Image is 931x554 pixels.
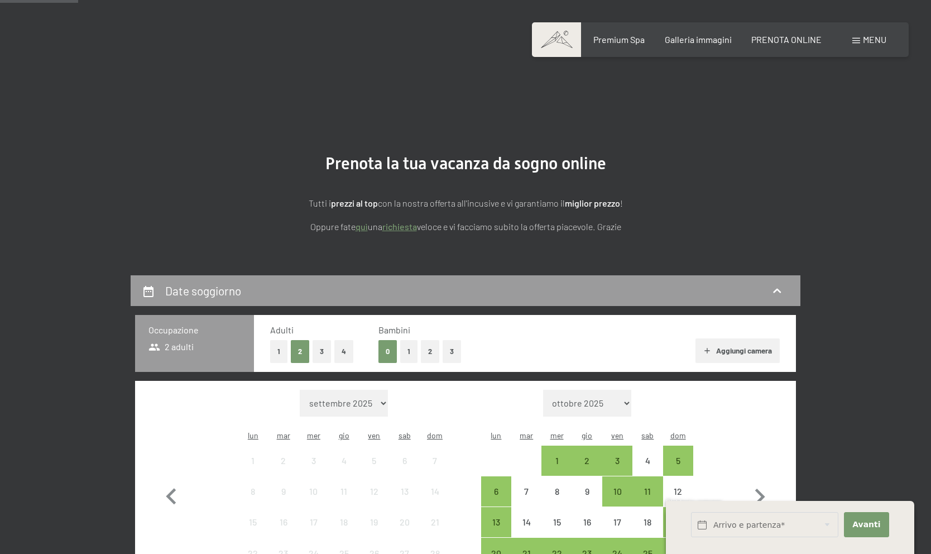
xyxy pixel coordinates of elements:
[356,221,368,232] a: quì
[268,507,298,537] div: arrivo/check-in non effettuabile
[421,518,449,546] div: 21
[603,487,631,515] div: 10
[360,487,388,515] div: 12
[330,456,358,484] div: 4
[632,476,663,507] div: Sat Oct 11 2025
[268,507,298,537] div: Tue Sep 16 2025
[511,476,541,507] div: arrivo/check-in non effettuabile
[481,476,511,507] div: Mon Oct 06 2025
[339,431,349,440] abbr: giovedì
[359,476,389,507] div: Fri Sep 12 2025
[751,34,822,45] a: PRENOTA ONLINE
[603,456,631,484] div: 3
[844,512,889,537] button: Avanti
[391,456,419,484] div: 6
[602,476,632,507] div: arrivo/check-in possibile
[573,518,601,546] div: 16
[329,476,359,507] div: arrivo/check-in non effettuabile
[329,507,359,537] div: Thu Sep 18 2025
[572,476,602,507] div: Thu Oct 09 2025
[360,456,388,484] div: 5
[582,431,592,440] abbr: giovedì
[511,476,541,507] div: Tue Oct 07 2025
[572,446,602,476] div: arrivo/check-in possibile
[382,221,417,232] a: richiesta
[329,476,359,507] div: Thu Sep 11 2025
[541,446,572,476] div: Wed Oct 01 2025
[329,446,359,476] div: arrivo/check-in non effettuabile
[421,340,439,363] button: 2
[330,487,358,515] div: 11
[427,431,443,440] abbr: domenica
[299,446,329,476] div: arrivo/check-in non effettuabile
[268,476,298,507] div: Tue Sep 09 2025
[186,196,745,211] p: Tutti i con la nostra offerta all'incusive e vi garantiamo il !
[665,34,732,45] a: Galleria immagini
[300,518,328,546] div: 17
[391,518,419,546] div: 20
[632,446,663,476] div: arrivo/check-in non effettuabile
[300,487,328,515] div: 10
[420,476,450,507] div: arrivo/check-in non effettuabile
[541,476,572,507] div: arrivo/check-in non effettuabile
[512,518,540,546] div: 14
[390,446,420,476] div: Sat Sep 06 2025
[186,219,745,234] p: Oppure fate una veloce e vi facciamo subito la offerta piacevole. Grazie
[602,507,632,537] div: Fri Oct 17 2025
[541,507,572,537] div: Wed Oct 15 2025
[239,487,267,515] div: 8
[664,518,692,546] div: 19
[331,198,378,208] strong: prezzi al top
[165,284,241,298] h2: Date soggiorno
[632,476,663,507] div: arrivo/check-in possibile
[334,340,353,363] button: 4
[299,476,329,507] div: arrivo/check-in non effettuabile
[663,507,693,537] div: Sun Oct 19 2025
[248,431,258,440] abbr: lunedì
[359,507,389,537] div: Fri Sep 19 2025
[572,446,602,476] div: Thu Oct 02 2025
[390,446,420,476] div: arrivo/check-in non effettuabile
[481,507,511,537] div: Mon Oct 13 2025
[420,507,450,537] div: Sun Sep 21 2025
[593,34,645,45] a: Premium Spa
[481,476,511,507] div: arrivo/check-in possibile
[573,456,601,484] div: 2
[378,340,397,363] button: 0
[270,324,294,335] span: Adulti
[270,340,287,363] button: 1
[572,507,602,537] div: arrivo/check-in non effettuabile
[359,446,389,476] div: arrivo/check-in non effettuabile
[611,431,623,440] abbr: venerdì
[634,518,661,546] div: 18
[603,518,631,546] div: 17
[482,518,510,546] div: 13
[543,487,570,515] div: 8
[512,487,540,515] div: 7
[632,507,663,537] div: Sat Oct 18 2025
[390,507,420,537] div: arrivo/check-in non effettuabile
[511,507,541,537] div: Tue Oct 14 2025
[420,446,450,476] div: arrivo/check-in non effettuabile
[634,487,661,515] div: 11
[238,446,268,476] div: Mon Sep 01 2025
[420,507,450,537] div: arrivo/check-in non effettuabile
[663,476,693,507] div: arrivo/check-in non effettuabile
[313,340,331,363] button: 3
[269,456,297,484] div: 2
[663,446,693,476] div: Sun Oct 05 2025
[277,431,290,440] abbr: martedì
[602,446,632,476] div: arrivo/check-in possibile
[148,341,194,353] span: 2 adulti
[268,476,298,507] div: arrivo/check-in non effettuabile
[238,507,268,537] div: arrivo/check-in non effettuabile
[511,507,541,537] div: arrivo/check-in non effettuabile
[359,476,389,507] div: arrivo/check-in non effettuabile
[299,476,329,507] div: Wed Sep 10 2025
[239,518,267,546] div: 15
[330,518,358,546] div: 18
[852,519,880,531] span: Avanti
[663,446,693,476] div: arrivo/check-in possibile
